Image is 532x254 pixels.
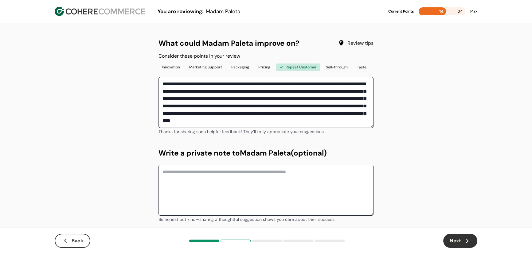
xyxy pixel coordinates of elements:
a: Review tips [347,40,374,47]
span: Be honest but kind—sharing a thoughtful suggestion shows you care about their success. [158,217,335,222]
div: Innovation [158,63,183,71]
div: Pricing [255,63,274,71]
div: Sell-through [323,63,351,71]
span: You are reviewing: [158,8,203,15]
div: What could Madam Paleta improve on? [158,38,374,49]
div: Packaging [228,63,252,71]
div: Current Points [388,9,414,14]
button: Back [55,234,90,248]
div: Marketing Support [186,63,225,71]
div: Taste [354,63,370,71]
img: Cohere Logo [55,7,145,16]
span: 24 [458,7,463,15]
span: 14 [439,9,444,14]
div: Max [470,9,477,14]
div: Consider these points in your review [158,52,374,60]
div: Write a private note to Madam Paleta (optional) [158,148,374,159]
span: Thanks for sharing such helpful feedback! They’ll truly appreciate your suggestions. [158,129,325,134]
button: Next [443,234,477,248]
div: Repeat Customer [276,63,320,71]
span: Madam Paleta [206,8,240,15]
